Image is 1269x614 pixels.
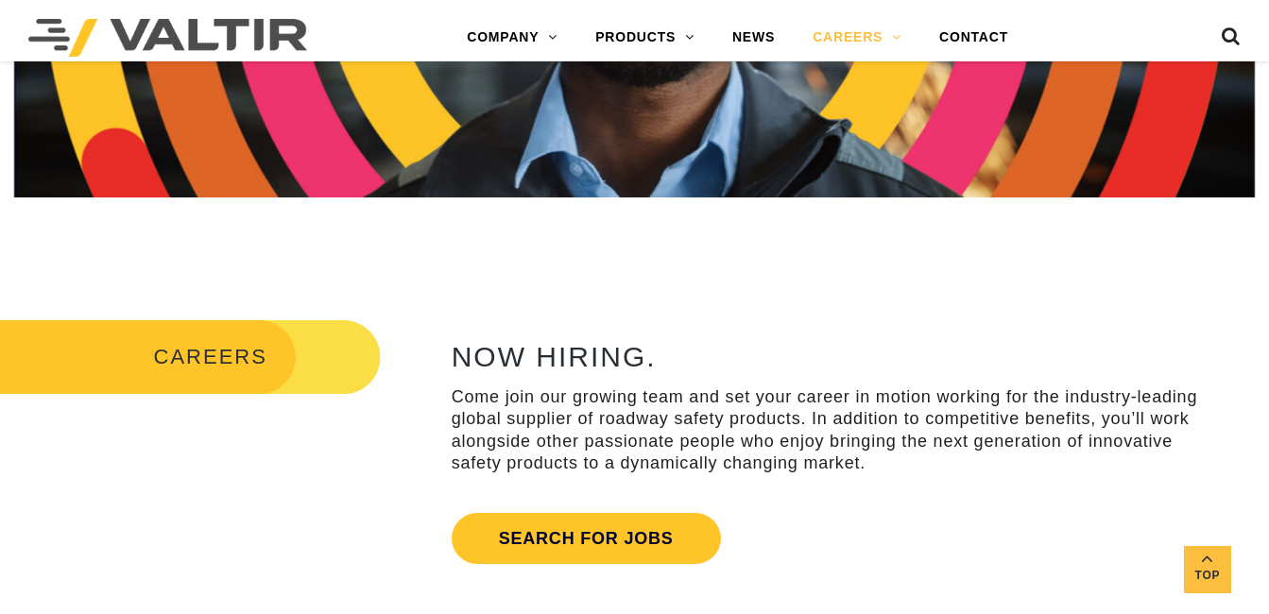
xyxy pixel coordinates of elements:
[1184,546,1231,593] a: Top
[28,19,307,57] img: Valtir
[452,513,721,564] a: Search for jobs
[1184,565,1231,587] span: Top
[920,19,1027,57] a: CONTACT
[448,19,576,57] a: COMPANY
[576,19,713,57] a: PRODUCTS
[713,19,794,57] a: NEWS
[452,341,1218,372] h2: NOW HIRING.
[452,386,1218,475] p: Come join our growing team and set your career in motion working for the industry-leading global ...
[794,19,920,57] a: CAREERS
